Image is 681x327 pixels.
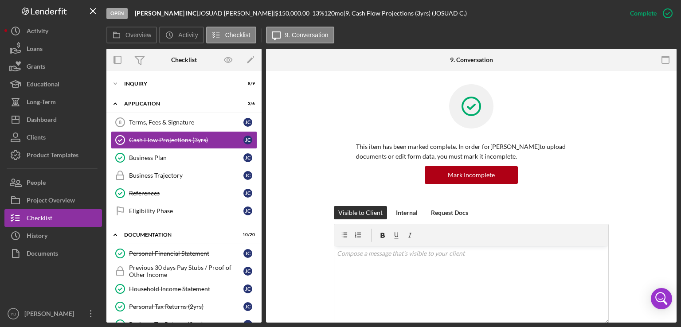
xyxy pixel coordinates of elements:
button: Dashboard [4,111,102,128]
div: J C [243,189,252,198]
div: J C [243,302,252,311]
label: Activity [178,31,198,39]
div: 3 / 6 [239,101,255,106]
div: Project Overview [27,191,75,211]
button: Activity [4,22,102,40]
a: 8Terms, Fees & SignatureJC [111,113,257,131]
div: 10 / 20 [239,232,255,237]
button: History [4,227,102,245]
button: YB[PERSON_NAME] [4,305,102,323]
div: Open [106,8,128,19]
div: Personal Tax Returns (2yrs) [129,303,243,310]
a: Business TrajectoryJC [111,167,257,184]
a: People [4,174,102,191]
button: Product Templates [4,146,102,164]
div: Cash Flow Projections (3yrs) [129,136,243,144]
a: Cash Flow Projections (3yrs)JC [111,131,257,149]
div: Terms, Fees & Signature [129,119,243,126]
div: Checklist [171,56,197,63]
div: Business Trajectory [129,172,243,179]
button: Project Overview [4,191,102,209]
div: Previous 30 days Pay Stubs / Proof of Other Income [129,264,243,278]
button: 9. Conversation [266,27,334,43]
a: Business PlanJC [111,149,257,167]
a: Personal Financial StatementJC [111,245,257,262]
div: Inquiry [124,81,233,86]
b: [PERSON_NAME] INC [135,9,196,17]
label: Overview [125,31,151,39]
button: Checklist [206,27,256,43]
button: Checklist [4,209,102,227]
div: Documentation [124,232,233,237]
a: Previous 30 days Pay Stubs / Proof of Other IncomeJC [111,262,257,280]
div: | [135,10,198,17]
a: Eligibility PhaseJC [111,202,257,220]
div: Eligibility Phase [129,207,243,214]
text: YB [11,311,16,316]
div: 8 / 9 [239,81,255,86]
div: Long-Term [27,93,56,113]
div: Activity [27,22,48,42]
a: Personal Tax Returns (2yrs)JC [111,298,257,315]
div: Educational [27,75,59,95]
div: Clients [27,128,46,148]
div: JOSUAD [PERSON_NAME] | [198,10,275,17]
div: J C [243,153,252,162]
button: Long-Term [4,93,102,111]
div: 120 mo [324,10,344,17]
div: Grants [27,58,45,78]
div: Open Intercom Messenger [651,288,672,309]
button: Clients [4,128,102,146]
div: Internal [396,206,418,219]
button: Mark Incomplete [425,166,518,184]
div: J C [243,267,252,276]
div: Dashboard [27,111,57,131]
a: ReferencesJC [111,184,257,202]
div: Business Plan [129,154,243,161]
div: | 9. Cash Flow Projections (3yrs) (JOSUAD C.) [344,10,467,17]
p: This item has been marked complete. In order for [PERSON_NAME] to upload documents or edit form d... [356,142,587,162]
div: Documents [27,245,58,265]
button: Complete [621,4,677,22]
label: 9. Conversation [285,31,329,39]
div: References [129,190,243,197]
button: Loans [4,40,102,58]
button: Activity [159,27,204,43]
div: $150,000.00 [275,10,312,17]
div: Personal Financial Statement [129,250,243,257]
div: Visible to Client [338,206,383,219]
div: J C [243,171,252,180]
div: J C [243,136,252,144]
div: 9. Conversation [450,56,493,63]
div: J C [243,249,252,258]
button: Educational [4,75,102,93]
button: Visible to Client [334,206,387,219]
div: Product Templates [27,146,78,166]
div: Application [124,101,233,106]
button: Overview [106,27,157,43]
div: J C [243,284,252,293]
label: Checklist [225,31,250,39]
div: Household Income Statement [129,285,243,292]
div: Checklist [27,209,52,229]
div: Request Docs [431,206,468,219]
div: Mark Incomplete [448,166,495,184]
button: Grants [4,58,102,75]
button: Internal [391,206,422,219]
div: J C [243,118,252,127]
button: Request Docs [427,206,473,219]
div: Complete [630,4,657,22]
button: Documents [4,245,102,262]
